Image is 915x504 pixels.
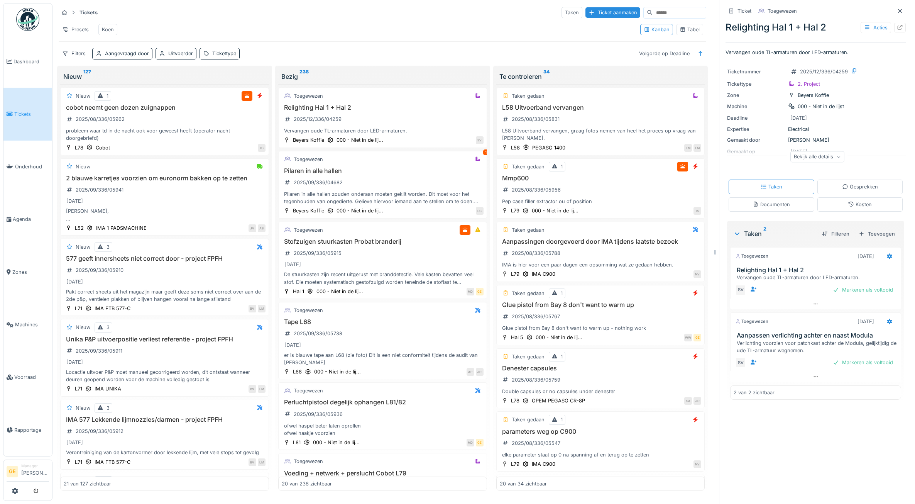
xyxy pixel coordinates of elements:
div: Expertise [727,126,785,133]
div: [DATE] [790,114,807,122]
div: IMA FTB 577-C [95,458,130,466]
span: Tickets [14,110,49,118]
a: Voorraad [3,351,52,404]
a: Tickets [3,88,52,140]
div: 2025/09/336/05936 [294,411,343,418]
div: MD [467,439,474,446]
div: WW [684,334,692,341]
div: IMA C900 [532,270,555,278]
div: 000 - Niet in de lij... [532,207,578,214]
div: LM [693,144,701,152]
h3: Mmp600 [500,175,702,182]
div: 2025/08/336/05831 [512,115,560,123]
li: [PERSON_NAME] [21,463,49,480]
div: Pep case filler extractor ou of position [500,198,702,205]
div: Taken gedaan [512,163,545,170]
div: 2025/12/336/04259 [800,68,848,75]
div: Verontreiniging van de kartonvormer door lekkende lijm, met vele stops tot gevolg [64,449,266,456]
h3: Aanpassingen doorgevoerd door IMA tijdens laatste bezoek [500,238,702,245]
div: GE [476,288,484,295]
div: IMA UNIKA [95,385,121,392]
a: Machines [3,298,52,351]
div: Tickettype [212,50,236,57]
div: Beyers Koffie [798,92,829,99]
a: Zones [3,246,52,298]
h3: Perluchtpistool degelijk ophangen L81/82 [282,399,484,406]
div: Glue pistol from Bay 8 don't want to warm up - nothing work [500,324,702,332]
div: SV [735,357,746,368]
div: L79 [511,270,519,278]
div: Ticket [737,7,751,15]
div: Toegewezen [768,7,797,15]
div: L58 [511,144,520,151]
div: Documenten [753,201,790,208]
span: Dashboard [14,58,49,65]
div: 3 [107,324,110,331]
h3: Pilaren in alle hallen [282,167,484,175]
div: Nieuw [76,404,90,412]
div: MD [467,288,474,295]
div: L79 [511,460,519,468]
img: Badge_color-CXgf-gQk.svg [16,8,39,31]
h3: 2 blauwe karretjes voorzien om euronorm bakken op te zetten [64,175,266,182]
div: Taken [761,183,782,190]
div: Gesprekken [842,183,878,190]
h3: Denester capsules [500,365,702,372]
div: 1 [483,149,489,155]
div: BV [249,305,256,312]
div: LC [476,207,484,215]
div: Electrical [727,126,904,133]
div: 000 - Niet in de lij... [337,207,383,214]
div: Vervangen oude TL-armaturen door LED-armaturen. [737,274,898,281]
div: 2 van 2 zichtbaar [734,389,775,396]
div: 000 - Niet in de lijst [798,103,844,110]
div: Nieuw [76,163,90,170]
div: Relighting Hal 1 + Hal 2 [726,20,906,34]
h3: IMA 577 Lekkende lijmnozzles/darmen - project FPFH [64,416,266,423]
div: 2025/09/336/05910 [76,266,123,274]
div: L78 [75,144,83,151]
div: Taken [733,229,816,238]
div: SV [735,285,746,295]
div: Pakt correct sheets uit het magazijn maar geeft deze soms niet correct over aan de 2de p&p, venti... [64,288,266,303]
h3: Unika P&P uitvoerpositie verliest referentie - project FPFH [64,336,266,343]
div: Zone [727,92,785,99]
h3: Tape L68 [282,318,484,326]
div: 2025/09/336/05911 [76,347,122,355]
div: LM [258,305,266,312]
h3: Glue pistol from Bay 8 don't want to warm up [500,301,702,309]
div: IMA C900 [532,460,555,468]
span: Agenda [13,216,49,223]
h3: L58 Uitvoerband vervangen [500,104,702,111]
div: Nieuw [76,324,90,331]
h3: Aanpassen verlichting achter en naast Modula [737,332,898,339]
div: 2. Project [798,80,820,88]
div: L71 [75,305,82,312]
div: Presets [59,24,92,35]
div: JD [476,368,484,376]
div: 1 [561,290,563,297]
div: 2025/09/336/05915 [294,249,342,257]
sup: 238 [299,72,309,81]
div: 1 [561,163,563,170]
div: ofwel haspel beter laten oprollen ofwel haakje voorzien [282,422,484,437]
div: 2025/09/336/05912 [76,428,123,435]
h3: Relighting Hal 1 + Hal 2 [737,266,898,274]
span: Rapportage [14,426,49,434]
div: Taken [562,7,582,18]
div: 000 - Niet in de lij... [536,334,582,341]
div: [DATE] [284,341,301,349]
div: Deadline [727,114,785,122]
div: 2025/12/336/04259 [294,115,342,123]
div: AP [467,368,474,376]
div: L81 [293,439,301,446]
div: [PERSON_NAME] [727,136,904,144]
div: L58 Uitvoerband vervangen, graag fotos nemen van heel het proces op vraag van [PERSON_NAME]. [500,127,702,142]
div: Beyers Koffie [293,136,324,144]
sup: 127 [83,72,91,81]
span: Machines [15,321,49,328]
div: [DATE] [857,253,874,260]
a: Rapportage [3,404,52,456]
div: [PERSON_NAME], kan je nog eens zo 2 van die blauwe karretjes bestellen zoals overlaatst . deze zi... [64,207,266,222]
div: 000 - Niet in de lij... [314,368,361,375]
